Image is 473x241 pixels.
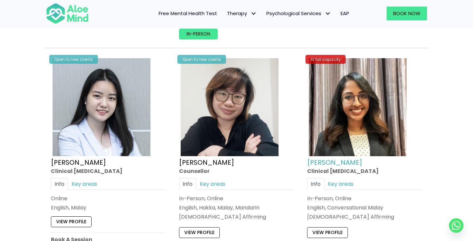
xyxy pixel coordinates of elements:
[305,55,346,64] div: At full capacity
[387,7,427,20] a: Book Now
[181,58,279,156] img: Yvonne crop Aloe Mind
[449,218,463,233] a: Whatsapp
[307,195,422,202] div: In-Person, Online
[179,204,294,211] p: English, Hakka, Malay, Mandarin
[336,7,354,20] a: EAP
[179,195,294,202] div: In-Person, Online
[68,178,101,189] a: Key areas
[159,10,217,17] span: Free Mental Health Test
[49,55,98,64] div: Open to new clients
[51,204,166,211] p: English, Malay
[179,29,218,39] a: In-person
[196,178,229,189] a: Key areas
[179,178,196,189] a: Info
[154,7,222,20] a: Free Mental Health Test
[179,167,294,175] div: Counsellor
[46,3,89,24] img: Aloe mind Logo
[51,157,106,167] a: [PERSON_NAME]
[177,55,226,64] div: Open to new clients
[307,227,348,238] a: View profile
[179,157,234,167] a: [PERSON_NAME]
[307,178,324,189] a: Info
[393,10,420,17] span: Book Now
[97,7,354,20] nav: Menu
[222,7,261,20] a: TherapyTherapy: submenu
[51,167,166,175] div: Clinical [MEDICAL_DATA]
[179,227,220,238] a: View profile
[249,9,258,18] span: Therapy: submenu
[179,213,294,221] div: [DEMOGRAPHIC_DATA] Affirming
[227,10,257,17] span: Therapy
[341,10,349,17] span: EAP
[323,9,332,18] span: Psychological Services: submenu
[307,204,422,211] p: English, Conversational Malay
[266,10,331,17] span: Psychological Services
[261,7,336,20] a: Psychological ServicesPsychological Services: submenu
[307,213,422,221] div: [DEMOGRAPHIC_DATA] Affirming
[307,157,362,167] a: [PERSON_NAME]
[324,178,357,189] a: Key areas
[307,167,422,175] div: Clinical [MEDICAL_DATA]
[53,58,150,156] img: Yen Li Clinical Psychologist
[309,58,407,156] img: croped-Anita_Profile-photo-300×300
[51,178,68,189] a: Info
[51,216,92,227] a: View profile
[51,195,166,202] div: Online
